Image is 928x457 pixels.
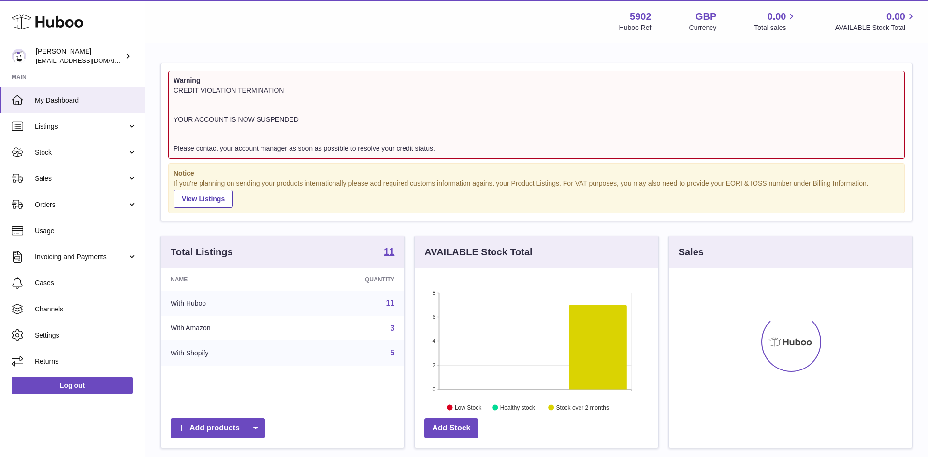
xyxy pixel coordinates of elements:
text: 0 [433,386,435,392]
a: 0.00 AVAILABLE Stock Total [835,10,916,32]
text: Low Stock [455,404,482,411]
span: Stock [35,148,127,157]
strong: 11 [384,247,394,256]
text: 8 [433,290,435,295]
span: Listings [35,122,127,131]
span: Sales [35,174,127,183]
span: Orders [35,200,127,209]
a: 11 [384,247,394,258]
a: Add products [171,418,265,438]
span: Channels [35,305,137,314]
h3: Sales [679,246,704,259]
strong: Warning [174,76,899,85]
text: 6 [433,314,435,320]
span: Invoicing and Payments [35,252,127,262]
span: Returns [35,357,137,366]
span: Cases [35,279,137,288]
div: [PERSON_NAME] [36,47,123,65]
span: My Dashboard [35,96,137,105]
text: Healthy stock [500,404,536,411]
a: View Listings [174,190,233,208]
a: 11 [386,299,395,307]
strong: 5902 [630,10,652,23]
strong: Notice [174,169,899,178]
div: Currency [689,23,717,32]
a: Add Stock [424,418,478,438]
text: Stock over 2 months [556,404,609,411]
div: If you're planning on sending your products internationally please add required customs informati... [174,179,899,208]
span: [EMAIL_ADDRESS][DOMAIN_NAME] [36,57,142,64]
div: Huboo Ref [619,23,652,32]
td: With Shopify [161,340,294,366]
span: Settings [35,331,137,340]
span: 0.00 [886,10,905,23]
a: 0.00 Total sales [754,10,797,32]
td: With Amazon [161,316,294,341]
span: AVAILABLE Stock Total [835,23,916,32]
div: CREDIT VIOLATION TERMINATION YOUR ACCOUNT IS NOW SUSPENDED Please contact your account manager as... [174,86,899,153]
th: Name [161,268,294,291]
td: With Huboo [161,291,294,316]
h3: AVAILABLE Stock Total [424,246,532,259]
a: 5 [390,349,394,357]
h3: Total Listings [171,246,233,259]
span: 0.00 [768,10,786,23]
img: internalAdmin-5902@internal.huboo.com [12,49,26,63]
span: Total sales [754,23,797,32]
a: Log out [12,377,133,394]
span: Usage [35,226,137,236]
a: 3 [390,324,394,332]
strong: GBP [696,10,716,23]
text: 4 [433,338,435,344]
th: Quantity [294,268,404,291]
text: 2 [433,362,435,368]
